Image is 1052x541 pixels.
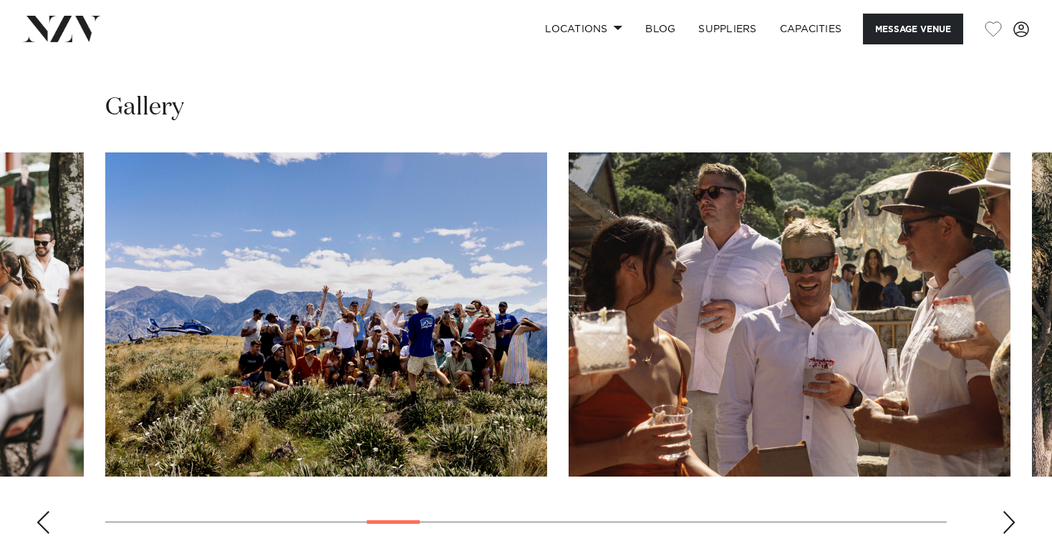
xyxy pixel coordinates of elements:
[105,152,547,477] swiper-slide: 10 / 29
[105,92,184,124] h2: Gallery
[534,14,634,44] a: Locations
[863,14,963,44] button: Message Venue
[569,152,1010,477] swiper-slide: 11 / 29
[768,14,854,44] a: Capacities
[634,14,687,44] a: BLOG
[23,16,101,42] img: nzv-logo.png
[687,14,768,44] a: SUPPLIERS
